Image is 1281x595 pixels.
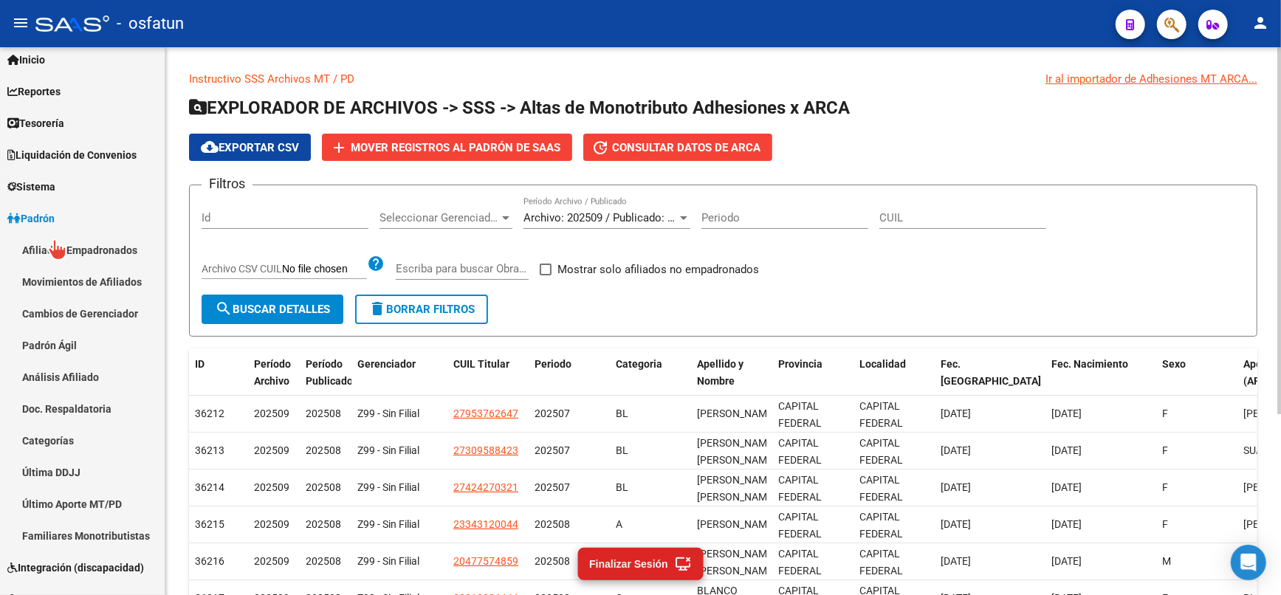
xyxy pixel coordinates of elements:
span: 202508 [306,444,341,456]
span: 27309588423 [453,444,518,456]
mat-icon: update [591,139,609,157]
span: [DATE] [1051,518,1082,530]
span: 202507 [535,407,570,419]
button: Borrar Filtros [355,295,488,324]
div: Ir al importador de Adhesiones MT ARCA... [1045,71,1257,87]
span: Buscar Detalles [215,303,330,316]
span: CUIL Titular [453,358,509,370]
span: 202509 [254,518,289,530]
span: 202508 [535,518,570,530]
span: 202507 [535,481,570,493]
span: Z99 - Sin Filial [357,555,419,567]
span: [DATE] [1051,555,1082,567]
span: Z99 - Sin Filial [357,518,419,530]
span: Gerenciador [357,358,416,370]
span: Borrar Filtros [368,303,475,316]
span: Tesorería [7,115,64,131]
span: F [1162,444,1168,456]
datatable-header-cell: Período Publicado [300,348,351,413]
span: CAPITAL FEDERAL [859,548,903,577]
button: Mover registros al PADRÓN de SAAS [322,134,572,161]
span: BL [616,481,628,493]
span: 36212 [195,407,224,419]
span: Categoria [616,358,662,370]
span: A [616,518,622,530]
mat-icon: delete [368,300,386,317]
datatable-header-cell: Localidad [854,348,935,413]
span: 202508 [306,518,341,530]
span: EXPLORADOR DE ARCHIVOS -> SSS -> Altas de Monotributo Adhesiones x ARCA [189,97,850,118]
span: Fec. [GEOGRAPHIC_DATA] [941,358,1041,387]
mat-icon: search [215,300,233,317]
span: Periodo [535,358,571,370]
span: Reportes [7,83,61,100]
span: [DATE] [1051,444,1082,456]
span: Padrón [7,210,55,227]
datatable-header-cell: Apellido y Nombre [691,348,772,413]
span: Integración (discapacidad) [7,560,144,576]
span: 36213 [195,444,224,456]
span: Z99 - Sin Filial [357,481,419,493]
span: Archivo CSV CUIL [202,263,282,275]
span: 202509 [254,481,289,493]
span: [DATE] [941,555,971,567]
span: [PERSON_NAME] [PERSON_NAME] [697,437,776,466]
span: CAPITAL FEDERAL [778,400,822,429]
span: - osfatun [117,7,184,40]
span: 202508 [535,555,570,567]
a: Instructivo SSS Archivos MT / PD [189,72,354,86]
datatable-header-cell: CUIL Titular [447,348,529,413]
span: Z99 - Sin Filial [357,444,419,456]
span: Provincia [778,358,822,370]
span: CAPITAL FEDERAL [778,474,822,503]
span: 202509 [254,555,289,567]
span: Sistema [7,179,55,195]
datatable-header-cell: Gerenciador [351,348,447,413]
span: [PERSON_NAME] [697,518,776,530]
span: Archivo: 202509 / Publicado: 202508 [523,211,703,224]
datatable-header-cell: Provincia [772,348,854,413]
span: CAPITAL FEDERAL [778,511,822,540]
span: CAPITAL FEDERAL [859,474,903,503]
span: ID [195,358,205,370]
span: F [1162,481,1168,493]
span: 202508 [306,407,341,419]
span: 36216 [195,555,224,567]
datatable-header-cell: ID [189,348,248,413]
datatable-header-cell: Período Archivo [248,348,300,413]
span: [DATE] [941,444,971,456]
span: M [1162,555,1171,567]
mat-icon: person [1251,14,1269,32]
span: 27953762647 [453,407,518,419]
span: Fec. Nacimiento [1051,358,1128,370]
span: F [1162,518,1168,530]
span: Mover registros al PADRÓN de SAAS [351,141,560,154]
span: [DATE] [941,481,971,493]
div: Open Intercom Messenger [1231,545,1266,580]
span: Mostrar solo afiliados no empadronados [557,261,759,278]
span: Liquidación de Convenios [7,147,137,163]
span: CAPITAL FEDERAL [778,548,822,577]
input: Archivo CSV CUIL [282,263,367,276]
span: F [1162,407,1168,419]
span: Período Archivo [254,358,291,387]
span: [PERSON_NAME] [697,407,776,419]
span: 36215 [195,518,224,530]
mat-icon: help [367,255,385,272]
span: Consultar datos de ARCA [612,141,760,154]
span: 202507 [535,444,570,456]
span: [PERSON_NAME] [PERSON_NAME] [697,548,776,577]
h3: Filtros [202,173,253,194]
span: CAPITAL FEDERAL [859,437,903,466]
button: Consultar datos de ARCA [583,134,772,161]
span: 27424270321 [453,481,518,493]
span: 202508 [306,481,341,493]
span: 23343120044 [453,518,518,530]
span: CAPITAL FEDERAL [859,400,903,429]
span: [DATE] [1051,481,1082,493]
mat-icon: cloud_download [201,138,219,156]
button: Exportar CSV [189,134,311,161]
span: Período Publicado [306,358,353,387]
span: 202509 [254,407,289,419]
span: BL [616,444,628,456]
